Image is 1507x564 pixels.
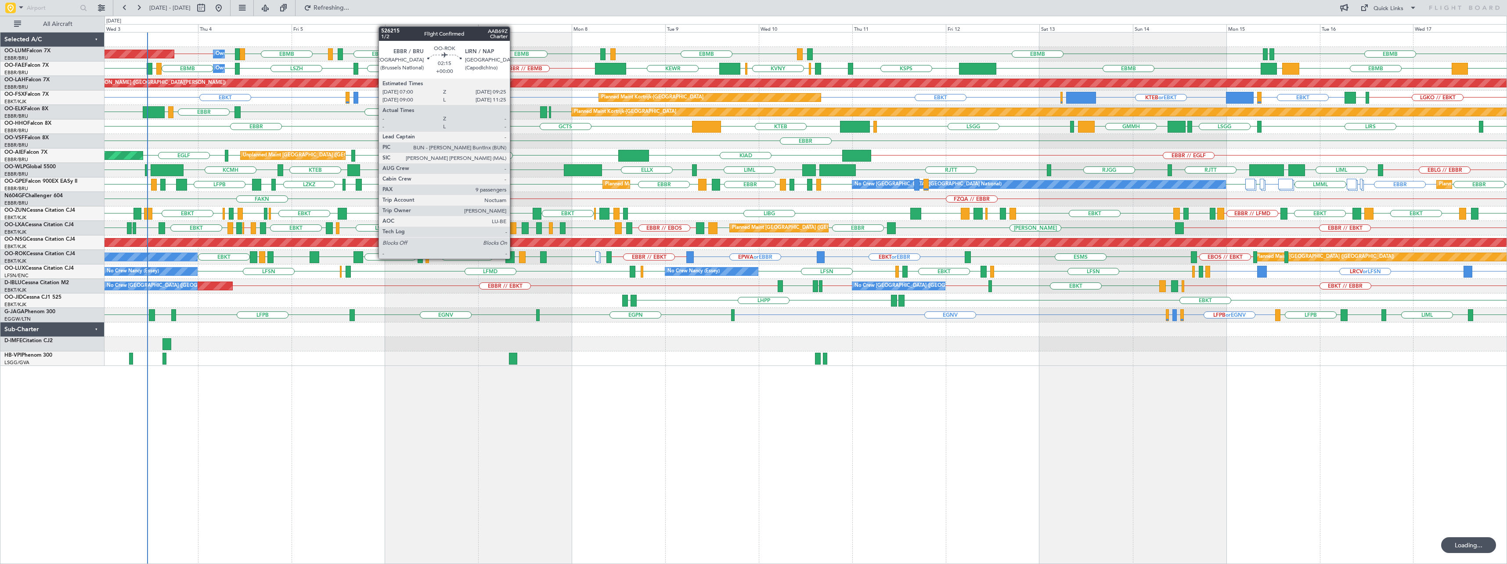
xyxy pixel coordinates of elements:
a: OO-LAHFalcon 7X [4,77,50,83]
button: Refreshing... [300,1,353,15]
a: EBKT/KJK [4,214,26,221]
span: N604GF [4,193,25,199]
div: [DATE] [106,18,121,25]
span: OO-JID [4,295,23,300]
a: LFSN/ENC [4,272,29,279]
span: [DATE] - [DATE] [149,4,191,12]
div: No Crew [GEOGRAPHIC_DATA] ([GEOGRAPHIC_DATA] National) [107,279,254,293]
a: EBBR/BRU [4,55,28,61]
span: OO-AIE [4,150,23,155]
span: OO-HHO [4,121,27,126]
a: OO-NSGCessna Citation CJ4 [4,237,75,242]
span: OO-FAE [4,63,25,68]
span: OO-LAH [4,77,25,83]
span: OO-FSX [4,92,25,97]
div: Sun 7 [478,24,572,32]
span: OO-WLP [4,164,26,170]
div: Tue 16 [1320,24,1413,32]
span: OO-NSG [4,237,26,242]
a: N604GFChallenger 604 [4,193,63,199]
div: Wed 10 [759,24,852,32]
a: OO-GPEFalcon 900EX EASy II [4,179,77,184]
div: Thu 4 [198,24,292,32]
div: Fri 12 [946,24,1039,32]
div: No Crew [GEOGRAPHIC_DATA] ([GEOGRAPHIC_DATA] National) [854,279,1002,293]
a: EBBR/BRU [4,69,28,76]
div: Owner Melsbroek Air Base [216,47,275,61]
span: OO-ZUN [4,208,26,213]
a: EBBR/BRU [4,200,28,206]
div: Planned Maint [GEOGRAPHIC_DATA] ([GEOGRAPHIC_DATA] National) [732,221,891,235]
div: Sat 13 [1039,24,1133,32]
a: OO-LXACessna Citation CJ4 [4,222,74,228]
div: Planned Maint Kortrijk-[GEOGRAPHIC_DATA] [574,105,676,119]
a: OO-JIDCessna CJ1 525 [4,295,61,300]
span: All Aircraft [23,21,93,27]
div: Wed 3 [105,24,198,32]
a: OO-ZUNCessna Citation CJ4 [4,208,75,213]
div: No Crew Nancy (Essey) [667,265,720,278]
a: EBKT/KJK [4,243,26,250]
a: D-IMFECitation CJ2 [4,338,53,343]
div: Owner Melsbroek Air Base [216,62,275,75]
a: EGGW/LTN [4,316,31,322]
a: EBBR/BRU [4,156,28,163]
div: Tue 9 [665,24,759,32]
span: OO-LUX [4,266,25,271]
div: Quick Links [1374,4,1403,13]
div: No Crew Nancy (Essey) [107,265,159,278]
a: D-IBLUCessna Citation M2 [4,280,69,286]
div: Thu 11 [852,24,946,32]
a: EBKT/KJK [4,301,26,308]
div: Loading... [1441,537,1496,553]
a: OO-LUMFalcon 7X [4,48,50,54]
a: OO-AIEFalcon 7X [4,150,47,155]
span: OO-ELK [4,106,24,112]
div: Planned Maint Kortrijk-[GEOGRAPHIC_DATA] [601,91,703,104]
a: OO-ROKCessna Citation CJ4 [4,251,75,257]
a: EBBR/BRU [4,127,28,134]
button: All Aircraft [10,17,95,31]
span: D-IMFE [4,338,22,343]
div: Fri 5 [292,24,385,32]
input: Airport [27,1,77,14]
div: Mon 8 [572,24,665,32]
span: Refreshing... [313,5,350,11]
span: D-IBLU [4,280,22,286]
a: EBBR/BRU [4,142,28,148]
span: OO-LXA [4,222,25,228]
span: OO-VSF [4,135,25,141]
a: OO-ELKFalcon 8X [4,106,48,112]
div: Sat 6 [385,24,479,32]
a: EBBR/BRU [4,113,28,119]
div: No Crew [GEOGRAPHIC_DATA] ([GEOGRAPHIC_DATA] National) [854,178,1002,191]
a: HB-VPIPhenom 300 [4,353,52,358]
a: G-JAGAPhenom 300 [4,309,55,315]
a: EBKT/KJK [4,98,26,105]
span: OO-ROK [4,251,26,257]
span: G-JAGA [4,309,25,315]
a: OO-VSFFalcon 8X [4,135,49,141]
span: OO-GPE [4,179,25,184]
a: OO-FSXFalcon 7X [4,92,49,97]
a: EBBR/BRU [4,171,28,177]
span: OO-LUM [4,48,26,54]
div: Planned Maint [GEOGRAPHIC_DATA] ([GEOGRAPHIC_DATA] National) [605,178,764,191]
span: HB-VPI [4,353,22,358]
a: OO-HHOFalcon 8X [4,121,51,126]
a: EBBR/BRU [4,185,28,192]
div: Mon 15 [1226,24,1320,32]
div: Sun 14 [1133,24,1226,32]
button: Quick Links [1356,1,1421,15]
a: LSGG/GVA [4,359,29,366]
a: EBBR/BRU [4,84,28,90]
a: EBKT/KJK [4,258,26,264]
div: Wed 17 [1413,24,1507,32]
a: OO-LUXCessna Citation CJ4 [4,266,74,271]
div: Planned Maint [GEOGRAPHIC_DATA] ([GEOGRAPHIC_DATA]) [1256,250,1394,264]
a: OO-WLPGlobal 5500 [4,164,56,170]
div: Unplanned Maint [GEOGRAPHIC_DATA] ([GEOGRAPHIC_DATA] National) [243,149,408,162]
a: EBKT/KJK [4,229,26,235]
a: EBKT/KJK [4,287,26,293]
a: OO-FAEFalcon 7X [4,63,49,68]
